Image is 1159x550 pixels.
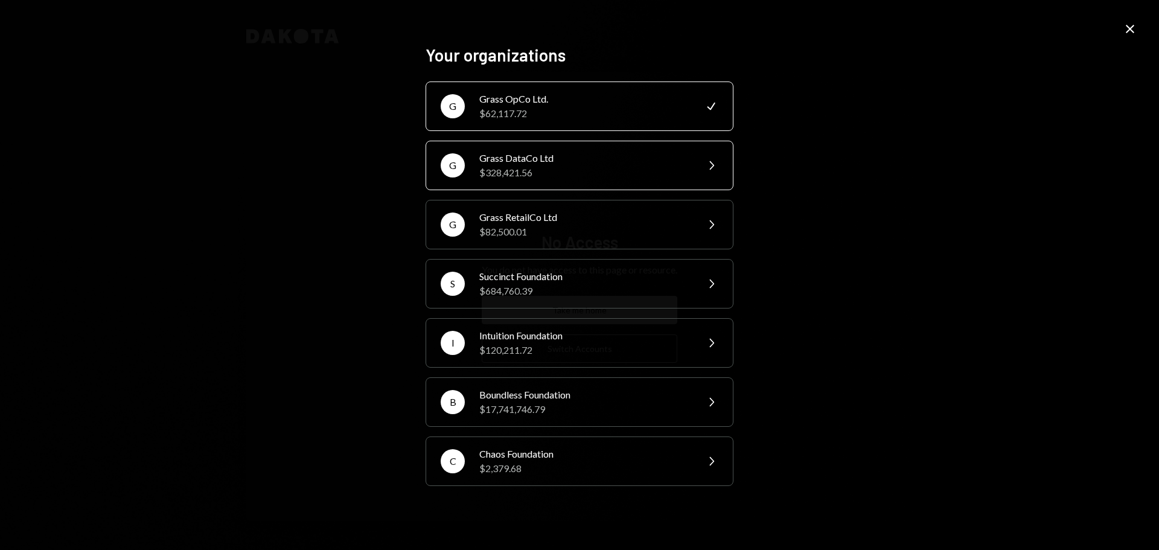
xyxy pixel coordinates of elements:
[479,269,689,284] div: Succinct Foundation
[426,436,733,486] button: CChaos Foundation$2,379.68
[426,141,733,190] button: GGrass DataCo Ltd$328,421.56
[479,151,689,165] div: Grass DataCo Ltd
[441,213,465,237] div: G
[479,165,689,180] div: $328,421.56
[426,318,733,368] button: IIntuition Foundation$120,211.72
[426,43,733,67] h2: Your organizations
[479,388,689,402] div: Boundless Foundation
[441,390,465,414] div: B
[426,377,733,427] button: BBoundless Foundation$17,741,746.79
[426,200,733,249] button: GGrass RetailCo Ltd$82,500.01
[426,82,733,131] button: GGrass OpCo Ltd.$62,117.72
[441,153,465,177] div: G
[479,402,689,417] div: $17,741,746.79
[441,331,465,355] div: I
[479,343,689,357] div: $120,211.72
[479,461,689,476] div: $2,379.68
[441,272,465,296] div: S
[479,328,689,343] div: Intuition Foundation
[479,225,689,239] div: $82,500.01
[479,106,689,121] div: $62,117.72
[479,92,689,106] div: Grass OpCo Ltd.
[479,447,689,461] div: Chaos Foundation
[426,259,733,309] button: SSuccinct Foundation$684,760.39
[441,94,465,118] div: G
[479,210,689,225] div: Grass RetailCo Ltd
[441,449,465,473] div: C
[479,284,689,298] div: $684,760.39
